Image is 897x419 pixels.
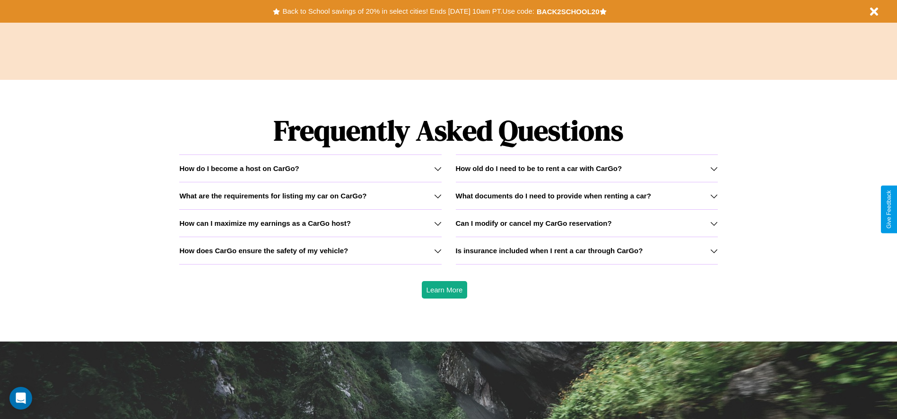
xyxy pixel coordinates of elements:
[280,5,536,18] button: Back to School savings of 20% in select cities! Ends [DATE] 10am PT.Use code:
[179,106,717,154] h1: Frequently Asked Questions
[179,247,348,255] h3: How does CarGo ensure the safety of my vehicle?
[9,387,32,410] div: Open Intercom Messenger
[886,190,892,229] div: Give Feedback
[537,8,600,16] b: BACK2SCHOOL20
[456,247,643,255] h3: Is insurance included when I rent a car through CarGo?
[456,164,622,172] h3: How old do I need to be to rent a car with CarGo?
[179,219,351,227] h3: How can I maximize my earnings as a CarGo host?
[179,192,366,200] h3: What are the requirements for listing my car on CarGo?
[422,281,468,299] button: Learn More
[456,219,612,227] h3: Can I modify or cancel my CarGo reservation?
[456,192,651,200] h3: What documents do I need to provide when renting a car?
[179,164,299,172] h3: How do I become a host on CarGo?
